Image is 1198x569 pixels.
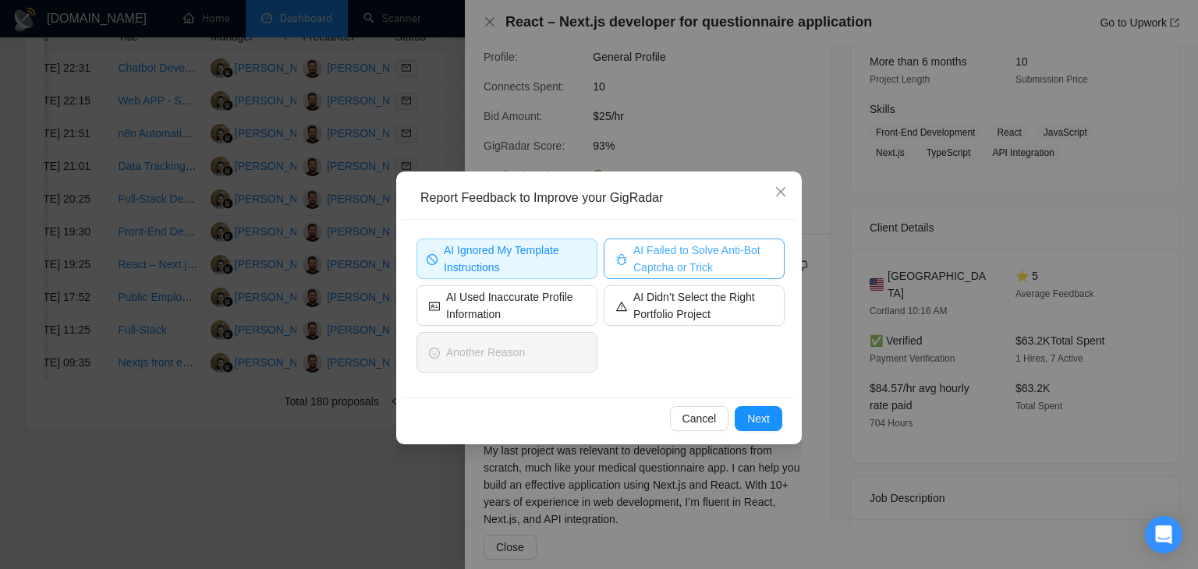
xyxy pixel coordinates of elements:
[735,406,782,431] button: Next
[427,253,438,264] span: stop
[416,239,597,279] button: stopAI Ignored My Template Instructions
[444,242,587,276] span: AI Ignored My Template Instructions
[416,285,597,326] button: idcardAI Used Inaccurate Profile Information
[774,186,787,198] span: close
[760,171,802,214] button: Close
[670,406,729,431] button: Cancel
[429,299,440,311] span: idcard
[633,288,772,323] span: AI Didn’t Select the Right Portfolio Project
[1145,516,1182,553] div: Open Intercom Messenger
[416,332,597,373] button: frownAnother Reason
[682,410,717,427] span: Cancel
[747,410,770,427] span: Next
[604,239,785,279] button: bugAI Failed to Solve Anti-Bot Captcha or Trick
[420,189,789,207] div: Report Feedback to Improve your GigRadar
[604,285,785,326] button: warningAI Didn’t Select the Right Portfolio Project
[633,242,772,276] span: AI Failed to Solve Anti-Bot Captcha or Trick
[616,253,627,264] span: bug
[446,288,585,323] span: AI Used Inaccurate Profile Information
[616,299,627,311] span: warning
